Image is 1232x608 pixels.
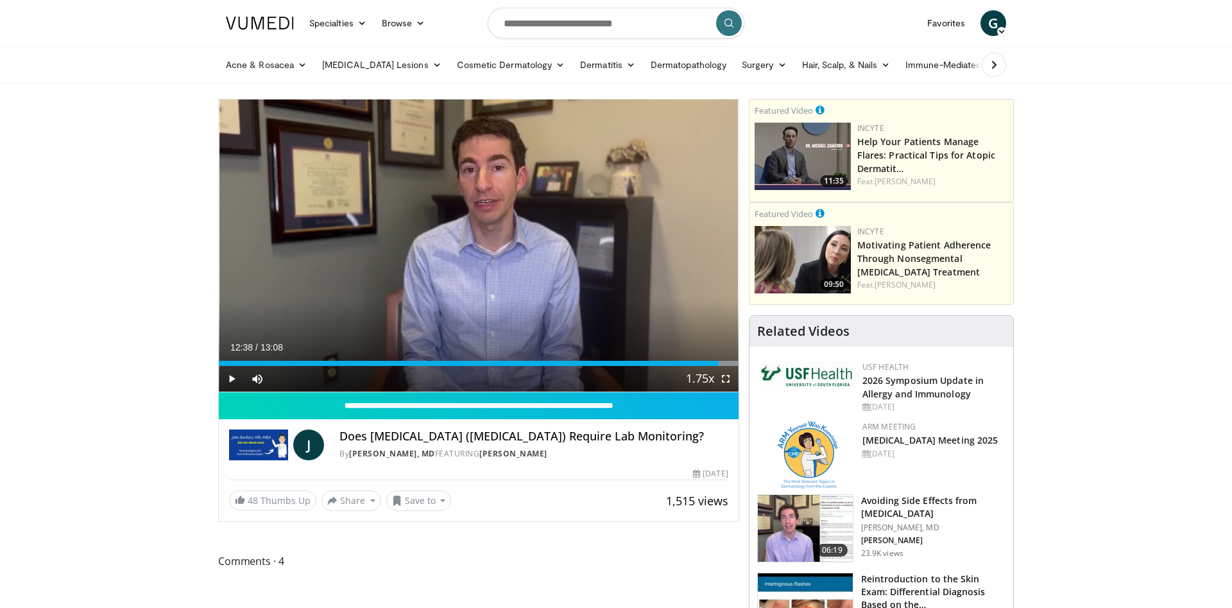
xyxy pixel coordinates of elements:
[755,226,851,293] a: 09:50
[219,366,244,392] button: Play
[820,279,848,290] span: 09:50
[218,553,739,569] span: Comments 4
[757,324,850,339] h4: Related Videos
[261,342,283,352] span: 13:08
[349,448,435,459] a: [PERSON_NAME], MD
[857,279,1008,291] div: Feat.
[857,123,884,134] a: Incyte
[857,239,991,278] a: Motivating Patient Adherence Through Nonsegmental [MEDICAL_DATA] Treatment
[687,366,713,392] button: Playback Rate
[857,135,995,175] a: Help Your Patients Manage Flares: Practical Tips for Atopic Dermatit…
[817,544,848,557] span: 06:19
[755,123,851,190] a: 11:35
[857,226,884,237] a: Incyte
[314,52,449,78] a: [MEDICAL_DATA] Lesions
[449,52,572,78] a: Cosmetic Dermatology
[302,10,374,36] a: Specialties
[219,100,739,392] video-js: Video Player
[244,366,270,392] button: Mute
[820,175,848,187] span: 11:35
[757,494,1005,562] a: 06:19 Avoiding Side Effects from [MEDICAL_DATA] [PERSON_NAME], MD [PERSON_NAME] 23.9K views
[293,430,324,460] a: J
[255,342,258,352] span: /
[572,52,643,78] a: Dermatitis
[734,52,794,78] a: Surgery
[488,8,744,39] input: Search topics, interventions
[862,361,909,372] a: USF Health
[386,491,452,511] button: Save to
[713,366,739,392] button: Fullscreen
[898,52,1002,78] a: Immune-Mediated
[218,52,314,78] a: Acne & Rosacea
[229,491,316,510] a: 48 Thumbs Up
[862,401,1003,413] div: [DATE]
[321,491,381,511] button: Share
[980,10,1006,36] a: G
[219,361,739,366] div: Progress Bar
[857,176,1008,187] div: Feat.
[755,208,813,220] small: Featured Video
[229,430,288,460] img: John Barbieri, MD
[643,52,734,78] a: Dermatopathology
[374,10,433,36] a: Browse
[760,361,856,390] img: 6ba8804a-8538-4002-95e7-a8f8012d4a11.png.150x105_q85_autocrop_double_scale_upscale_version-0.2.jpg
[862,374,984,400] a: 2026 Symposium Update in Allergy and Immunology
[226,17,294,30] img: VuMedi Logo
[778,421,837,489] img: 89a28c6a-718a-466f-b4d1-7c1f06d8483b.png.150x105_q85_autocrop_double_scale_upscale_version-0.2.png
[666,493,728,508] span: 1,515 views
[875,279,936,290] a: [PERSON_NAME]
[230,342,253,352] span: 12:38
[920,10,973,36] a: Favorites
[755,226,851,293] img: 39505ded-af48-40a4-bb84-dee7792dcfd5.png.150x105_q85_crop-smart_upscale.jpg
[479,448,547,459] a: [PERSON_NAME]
[862,421,916,432] a: ARM Meeting
[755,105,813,116] small: Featured Video
[248,494,258,507] span: 48
[755,123,851,190] img: 601112bd-de26-4187-b266-f7c9c3587f14.png.150x105_q85_crop-smart_upscale.jpg
[693,468,728,480] div: [DATE]
[875,176,936,187] a: [PERSON_NAME]
[862,448,1003,460] div: [DATE]
[794,52,898,78] a: Hair, Scalp, & Nails
[861,535,1005,546] p: [PERSON_NAME]
[862,434,998,446] a: [MEDICAL_DATA] Meeting 2025
[861,523,1005,533] p: [PERSON_NAME], MD
[339,448,728,460] div: By FEATURING
[339,430,728,444] h4: Does [MEDICAL_DATA] ([MEDICAL_DATA]) Require Lab Monitoring?
[758,495,853,562] img: 6f9900f7-f6e7-4fd7-bcbb-2a1dc7b7d476.150x105_q85_crop-smart_upscale.jpg
[861,494,1005,520] h3: Avoiding Side Effects from [MEDICAL_DATA]
[861,548,903,559] p: 23.9K views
